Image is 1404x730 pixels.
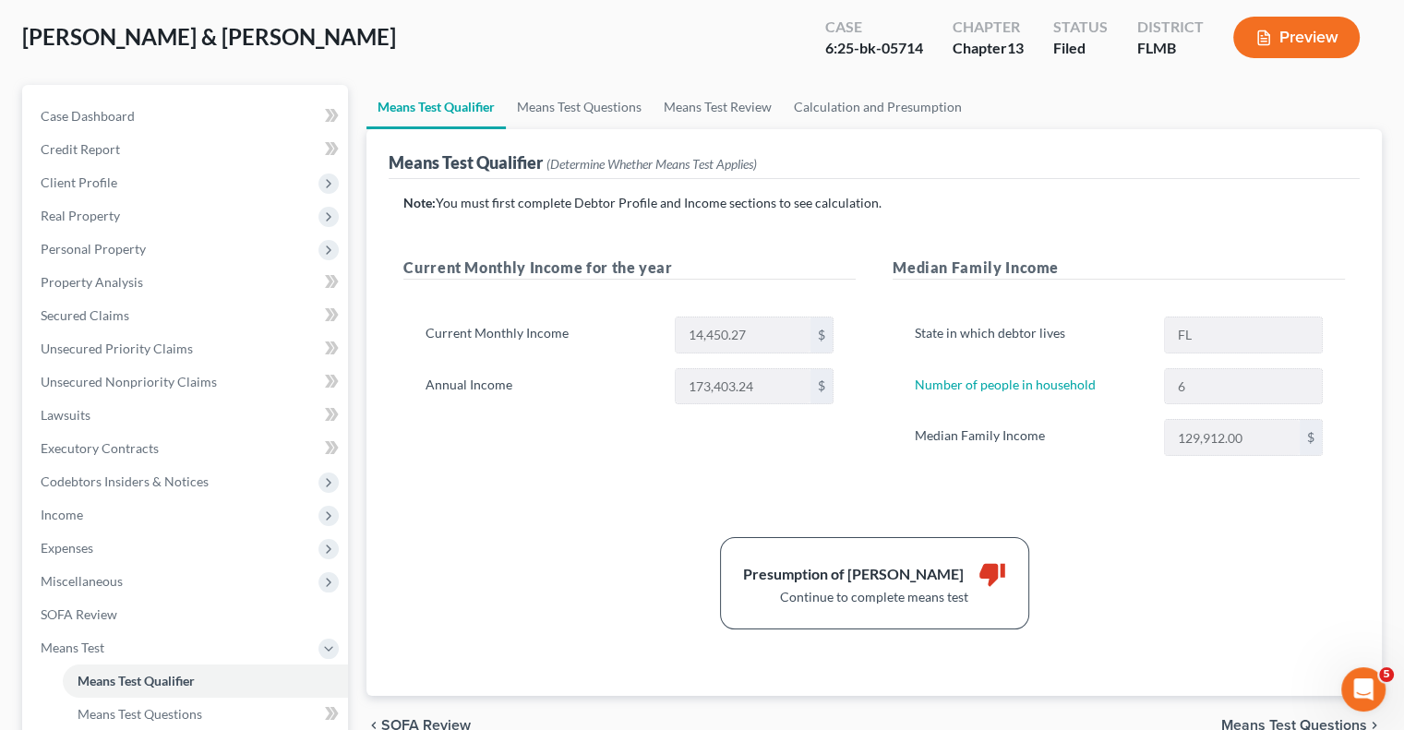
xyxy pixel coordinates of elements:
[783,85,973,129] a: Calculation and Presumption
[825,17,923,38] div: Case
[915,377,1096,392] a: Number of people in household
[893,257,1345,280] h5: Median Family Income
[546,156,757,172] span: (Determine Whether Means Test Applies)
[1053,17,1108,38] div: Status
[22,23,396,50] span: [PERSON_NAME] & [PERSON_NAME]
[906,419,1154,456] label: Median Family Income
[743,588,1006,606] div: Continue to complete means test
[26,598,348,631] a: SOFA Review
[1341,667,1386,712] iframe: Intercom live chat
[41,241,146,257] span: Personal Property
[810,317,833,353] div: $
[26,133,348,166] a: Credit Report
[403,195,436,210] strong: Note:
[41,440,159,456] span: Executory Contracts
[41,141,120,157] span: Credit Report
[26,266,348,299] a: Property Analysis
[41,606,117,622] span: SOFA Review
[41,573,123,589] span: Miscellaneous
[1165,369,1322,404] input: --
[41,507,83,522] span: Income
[26,100,348,133] a: Case Dashboard
[676,317,810,353] input: 0.00
[1300,420,1322,455] div: $
[26,365,348,399] a: Unsecured Nonpriority Claims
[41,473,209,489] span: Codebtors Insiders & Notices
[1137,38,1204,59] div: FLMB
[953,38,1024,59] div: Chapter
[63,664,348,698] a: Means Test Qualifier
[41,540,93,556] span: Expenses
[41,640,104,655] span: Means Test
[26,432,348,465] a: Executory Contracts
[1137,17,1204,38] div: District
[78,706,202,722] span: Means Test Questions
[78,673,195,688] span: Means Test Qualifier
[1007,39,1024,56] span: 13
[1379,667,1394,682] span: 5
[26,332,348,365] a: Unsecured Priority Claims
[403,194,1345,212] p: You must first complete Debtor Profile and Income sections to see calculation.
[366,85,506,129] a: Means Test Qualifier
[810,369,833,404] div: $
[506,85,653,129] a: Means Test Questions
[41,407,90,423] span: Lawsuits
[953,17,1024,38] div: Chapter
[676,369,810,404] input: 0.00
[26,399,348,432] a: Lawsuits
[41,307,129,323] span: Secured Claims
[26,299,348,332] a: Secured Claims
[41,174,117,190] span: Client Profile
[416,317,665,353] label: Current Monthly Income
[906,317,1154,353] label: State in which debtor lives
[389,151,757,174] div: Means Test Qualifier
[403,257,856,280] h5: Current Monthly Income for the year
[978,560,1006,588] i: thumb_down
[41,374,217,389] span: Unsecured Nonpriority Claims
[743,564,964,585] div: Presumption of [PERSON_NAME]
[41,274,143,290] span: Property Analysis
[825,38,923,59] div: 6:25-bk-05714
[41,108,135,124] span: Case Dashboard
[1165,317,1322,353] input: State
[1165,420,1300,455] input: 0.00
[1233,17,1360,58] button: Preview
[41,341,193,356] span: Unsecured Priority Claims
[653,85,783,129] a: Means Test Review
[1053,38,1108,59] div: Filed
[41,208,120,223] span: Real Property
[416,368,665,405] label: Annual Income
